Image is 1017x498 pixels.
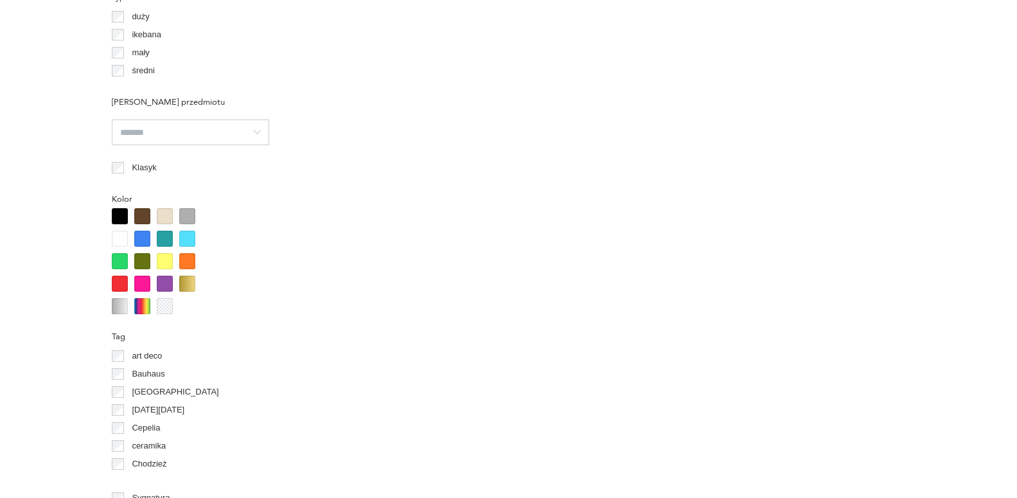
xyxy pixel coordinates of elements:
[132,10,149,24] p: duży
[132,475,164,489] p: Ćmielów
[132,385,218,399] p: [GEOGRAPHIC_DATA]
[132,403,184,417] p: [DATE][DATE]
[132,46,149,60] p: mały
[132,421,160,435] p: Cepelia
[112,192,269,206] p: Kolor
[132,161,156,175] p: Klasyk
[112,95,269,109] p: [PERSON_NAME] przedmiotu
[132,28,161,42] p: ikebana
[132,349,162,363] p: art deco
[132,64,154,78] p: średni
[132,439,166,453] p: ceramika
[132,457,166,471] p: Chodzież
[112,330,269,344] p: Tag
[132,367,164,381] p: Bauhaus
